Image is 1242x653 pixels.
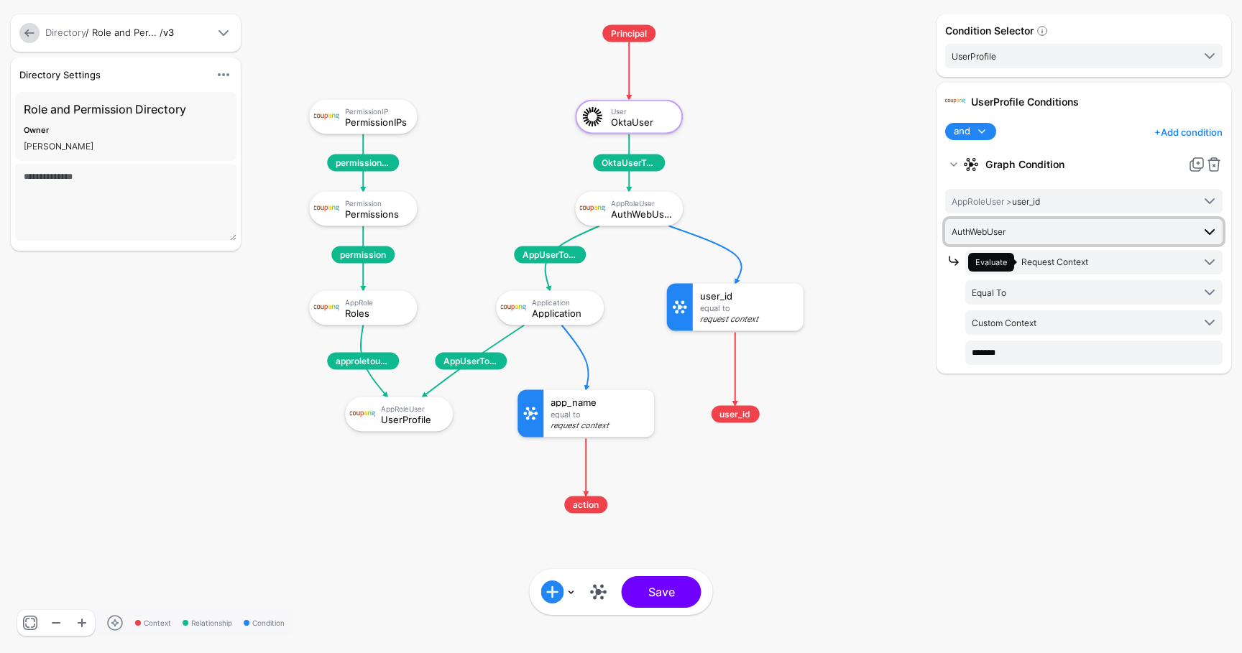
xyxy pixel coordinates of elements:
span: Principal [602,25,655,42]
div: / Role and Per... / [42,26,212,40]
a: Add condition [1154,121,1223,144]
strong: v3 [163,27,174,38]
div: PermissionIPs [345,116,407,126]
div: User [611,106,673,115]
img: svg+xml;base64,PHN2ZyBpZD0iTG9nbyIgeG1sbnM9Imh0dHA6Ly93d3cudzMub3JnLzIwMDAvc3ZnIiB3aWR0aD0iMTIxLj... [500,295,526,321]
span: action [564,496,607,514]
strong: Graph Condition [985,152,1182,177]
div: Permission [345,198,407,207]
span: approletouser [327,353,399,370]
span: Equal To [972,287,1006,298]
app-identifier: [PERSON_NAME] [24,141,93,152]
span: Custom Context [972,318,1036,328]
span: AuthWebUser [952,226,1006,237]
img: svg+xml;base64,PHN2ZyBpZD0iTG9nbyIgeG1sbnM9Imh0dHA6Ly93d3cudzMub3JnLzIwMDAvc3ZnIiB3aWR0aD0iMTIxLj... [579,196,605,222]
span: user_id [711,406,759,423]
div: Roles [345,307,407,318]
div: AuthWebUser [611,208,673,218]
img: svg+xml;base64,PHN2ZyBpZD0iTG9nbyIgeG1sbnM9Imh0dHA6Ly93d3cudzMub3JnLzIwMDAvc3ZnIiB3aWR0aD0iMTIxLj... [313,104,339,130]
span: Condition [244,618,285,629]
button: Save [622,576,701,608]
span: and [954,124,970,139]
img: svg+xml;base64,PHN2ZyB3aWR0aD0iNjQiIGhlaWdodD0iNjQiIHZpZXdCb3g9IjAgMCA2NCA2NCIgZmlsbD0ibm9uZSIgeG... [579,104,605,130]
span: UserProfile [952,51,996,62]
span: OktaUserToAuthWebUserProfile [593,154,665,172]
strong: Condition Selector [945,24,1034,37]
strong: Owner [24,125,49,135]
strong: UserProfile Conditions [971,96,1079,108]
span: + [1154,126,1161,138]
div: Application [532,297,594,306]
span: AppUserToApp [514,246,586,264]
div: app_name [551,397,647,407]
div: AppRole [345,297,407,306]
span: AppRoleUser > [952,196,1012,207]
div: Equal To [700,304,796,312]
div: Equal To [551,410,647,419]
img: svg+xml;base64,PHN2ZyBpZD0iTG9nbyIgeG1sbnM9Imh0dHA6Ly93d3cudzMub3JnLzIwMDAvc3ZnIiB3aWR0aD0iMTIxLj... [349,402,375,427]
div: Directory Settings [14,68,209,82]
img: svg+xml;base64,PHN2ZyBpZD0iTG9nbyIgeG1sbnM9Imh0dHA6Ly93d3cudzMub3JnLzIwMDAvc3ZnIiB3aWR0aD0iMTIxLj... [945,91,965,111]
span: AppUserToApp [435,353,507,370]
h3: Role and Permission Directory [24,101,228,118]
span: Relationship [183,618,232,629]
div: Permissions [345,208,407,218]
span: Evaluate [975,257,1007,267]
span: permission [331,246,395,264]
span: user_id [952,196,1040,207]
span: permissioniptopermission [327,154,399,172]
div: user_id [700,291,796,301]
a: Directory [45,27,86,38]
span: Request Context [1021,256,1088,267]
div: Application [532,307,594,318]
span: Context [135,618,171,629]
img: svg+xml;base64,PHN2ZyBpZD0iTG9nbyIgeG1sbnM9Imh0dHA6Ly93d3cudzMub3JnLzIwMDAvc3ZnIiB3aWR0aD0iMTIxLj... [313,295,339,321]
div: AppRoleUser [381,404,443,412]
div: PermissionIP [345,106,407,115]
div: Request Context [700,315,796,324]
div: Request Context [551,422,647,430]
img: svg+xml;base64,PHN2ZyBpZD0iTG9nbyIgeG1sbnM9Imh0dHA6Ly93d3cudzMub3JnLzIwMDAvc3ZnIiB3aWR0aD0iMTIxLj... [313,196,339,222]
div: OktaUser [611,116,673,126]
div: UserProfile [381,414,443,424]
div: AppRoleUser [611,198,673,207]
